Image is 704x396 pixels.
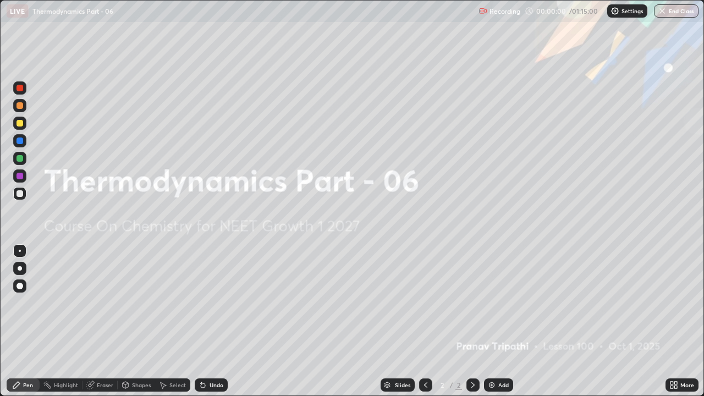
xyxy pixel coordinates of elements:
img: add-slide-button [487,381,496,389]
img: class-settings-icons [610,7,619,15]
div: Highlight [54,382,78,388]
div: 2 [437,382,448,388]
div: 2 [455,380,462,390]
button: End Class [654,4,698,18]
div: / [450,382,453,388]
div: Shapes [132,382,151,388]
img: recording.375f2c34.svg [479,7,487,15]
div: Undo [210,382,223,388]
div: Add [498,382,509,388]
p: Settings [621,8,643,14]
div: More [680,382,694,388]
p: Recording [490,7,520,15]
div: Select [169,382,186,388]
div: Eraser [97,382,113,388]
div: Slides [395,382,410,388]
p: Thermodynamics Part - 06 [32,7,113,15]
p: LIVE [10,7,25,15]
div: Pen [23,382,33,388]
img: end-class-cross [658,7,667,15]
